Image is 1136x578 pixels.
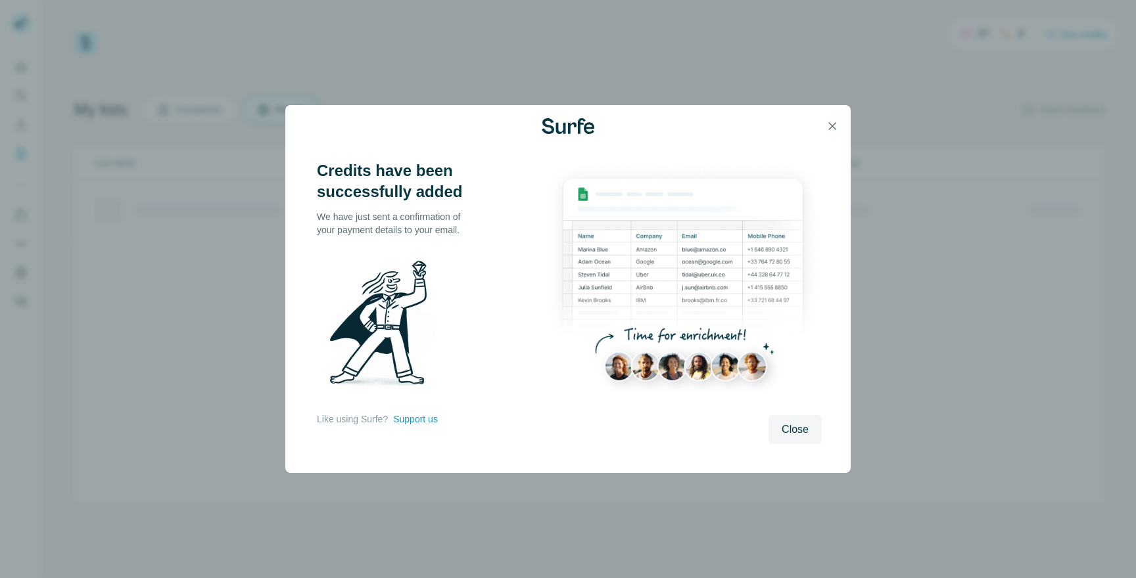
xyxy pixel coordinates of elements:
[544,160,822,407] img: Enrichment Hub - Sheet Preview
[782,422,809,437] span: Close
[317,160,475,202] h3: Credits have been successfully added
[317,412,388,426] p: Like using Surfe?
[542,118,594,134] img: Surfe Logo
[317,252,454,399] img: Surfe Illustration - Man holding diamond
[769,415,822,444] button: Close
[393,412,438,426] button: Support us
[317,210,475,236] p: We have just sent a confirmation of your payment details to your email.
